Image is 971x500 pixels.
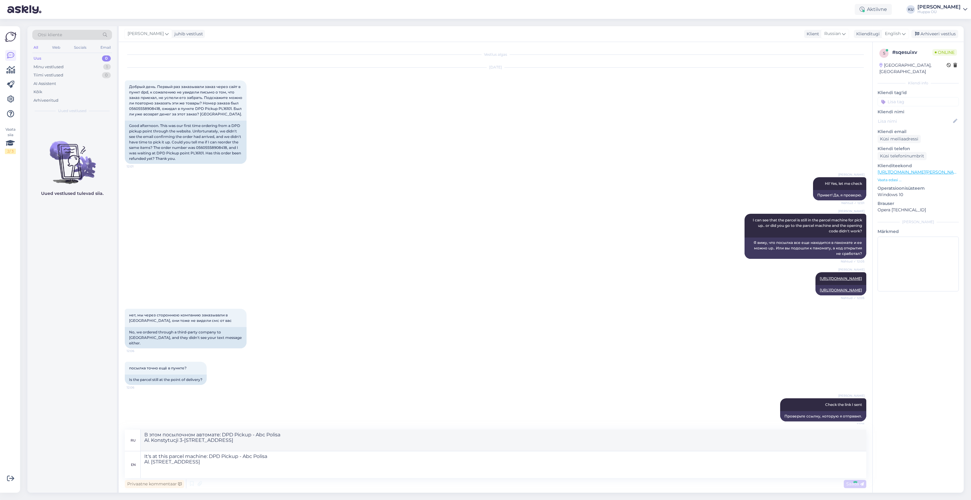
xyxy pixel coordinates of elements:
[878,192,959,198] p: Windows 10
[128,30,164,37] span: [PERSON_NAME]
[825,402,862,407] span: Check the link I sent
[917,5,961,9] div: [PERSON_NAME]
[125,65,866,70] div: [DATE]
[841,259,864,264] span: Nähtud ✓ 12:05
[824,30,841,37] span: Russian
[838,393,864,398] span: [PERSON_NAME]
[33,72,63,78] div: Tiimi vestlused
[892,49,932,56] div: # sqesuixv
[99,44,112,51] div: Email
[33,55,41,62] div: Uus
[878,219,959,225] div: [PERSON_NAME]
[5,149,16,154] div: 2 / 3
[878,185,959,192] p: Operatsioonisüsteem
[878,152,927,160] div: Küsi telefoninumbrit
[917,5,967,14] a: [PERSON_NAME]Huppa OÜ
[102,72,111,78] div: 0
[5,31,16,43] img: Askly Logo
[878,200,959,207] p: Brauser
[103,64,111,70] div: 1
[878,97,959,106] input: Lisa tag
[125,327,247,348] div: No, we ordered through a third-party company to [GEOGRAPHIC_DATA], and they didn't see your text ...
[838,172,864,177] span: [PERSON_NAME]
[838,209,864,213] span: [PERSON_NAME]
[41,190,103,197] p: Uued vestlused tulevad siia.
[841,201,864,205] span: Nähtud ✓ 12:01
[125,121,247,164] div: Good afternoon. This was our first time ordering from a DPD pickup point through the website. Unf...
[906,5,915,14] div: KU
[878,163,959,169] p: Klienditeekond
[878,146,959,152] p: Kliendi telefon
[825,181,862,186] span: Hi! Yes, let me check
[804,31,819,37] div: Klient
[878,135,921,143] div: Küsi meiliaadressi
[125,52,866,57] div: Vestlus algas
[878,169,962,175] a: [URL][DOMAIN_NAME][PERSON_NAME]
[854,31,880,37] div: Klienditugi
[878,129,959,135] p: Kliendi email
[883,51,885,55] span: s
[820,276,862,281] a: [URL][DOMAIN_NAME]
[27,130,117,185] img: No chats
[878,228,959,235] p: Märkmed
[855,4,892,15] div: Aktiivne
[58,108,86,114] span: Uued vestlused
[878,207,959,213] p: Opera [TECHNICAL_ID]
[813,190,866,200] div: Привет! Да, я проверю.
[753,218,863,233] span: I can see that the parcel is still in the parcel machine for pick up.. or did you go to the parce...
[878,177,959,183] p: Vaata edasi ...
[820,288,862,292] a: [URL][DOMAIN_NAME]
[129,366,187,370] span: посылка точно ещё в пункте?
[127,164,149,169] span: 12:01
[911,30,958,38] div: Arhiveeri vestlus
[33,64,64,70] div: Minu vestlused
[932,49,957,56] span: Online
[102,55,111,62] div: 0
[127,385,149,390] span: 12:06
[745,238,866,259] div: Я вижу, что посылка все еще находится в пакомате и ее можно up.. Или вы подошли к пакомату, а код...
[129,313,232,323] span: нет, мы через стороннюю компанию заказывали в [GEOGRAPHIC_DATA], они тоже не видели смс от вас
[51,44,61,51] div: Web
[885,30,901,37] span: English
[125,375,207,385] div: Is the parcel still at the point of delivery?
[172,31,203,37] div: juhib vestlust
[842,422,864,426] span: 12:06
[879,62,947,75] div: [GEOGRAPHIC_DATA], [GEOGRAPHIC_DATA]
[878,80,959,86] div: Kliendi info
[841,296,864,300] span: Nähtud ✓ 12:05
[33,89,42,95] div: Kõik
[129,84,243,116] span: Добрый день. Первый раз заказывали заказ через сайт в пункт dpd, к сожалению не увидели письмо о ...
[878,118,952,125] input: Lisa nimi
[33,97,58,104] div: Arhiveeritud
[33,81,56,87] div: AI Assistent
[73,44,88,51] div: Socials
[878,90,959,96] p: Kliendi tag'id
[38,32,62,38] span: Otsi kliente
[5,127,16,154] div: Vaata siia
[878,109,959,115] p: Kliendi nimi
[127,349,149,353] span: 12:06
[838,267,864,272] span: [PERSON_NAME]
[917,9,961,14] div: Huppa OÜ
[780,411,866,421] div: Проверьте ссылку, которую я отправил.
[32,44,39,51] div: All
